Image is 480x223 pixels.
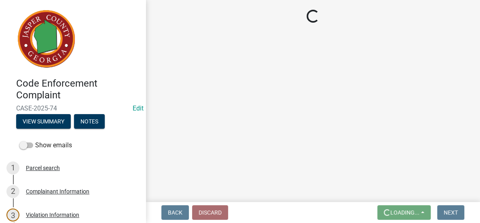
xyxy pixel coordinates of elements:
[377,205,431,220] button: Loading...
[6,208,19,221] div: 3
[19,140,72,150] label: Show emails
[26,212,79,218] div: Violation Information
[6,161,19,174] div: 1
[26,189,89,194] div: Complainant Information
[74,114,105,129] button: Notes
[161,205,189,220] button: Back
[133,104,144,112] a: Edit
[16,114,71,129] button: View Summary
[390,209,419,216] span: Loading...
[133,104,144,112] wm-modal-confirm: Edit Application Number
[26,165,60,171] div: Parcel search
[192,205,228,220] button: Discard
[16,119,71,125] wm-modal-confirm: Summary
[16,78,139,101] h4: Code Enforcement Complaint
[16,104,129,112] span: CASE-2025-74
[444,209,458,216] span: Next
[16,8,77,69] img: Jasper County, Georgia
[437,205,464,220] button: Next
[168,209,182,216] span: Back
[6,185,19,198] div: 2
[74,119,105,125] wm-modal-confirm: Notes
